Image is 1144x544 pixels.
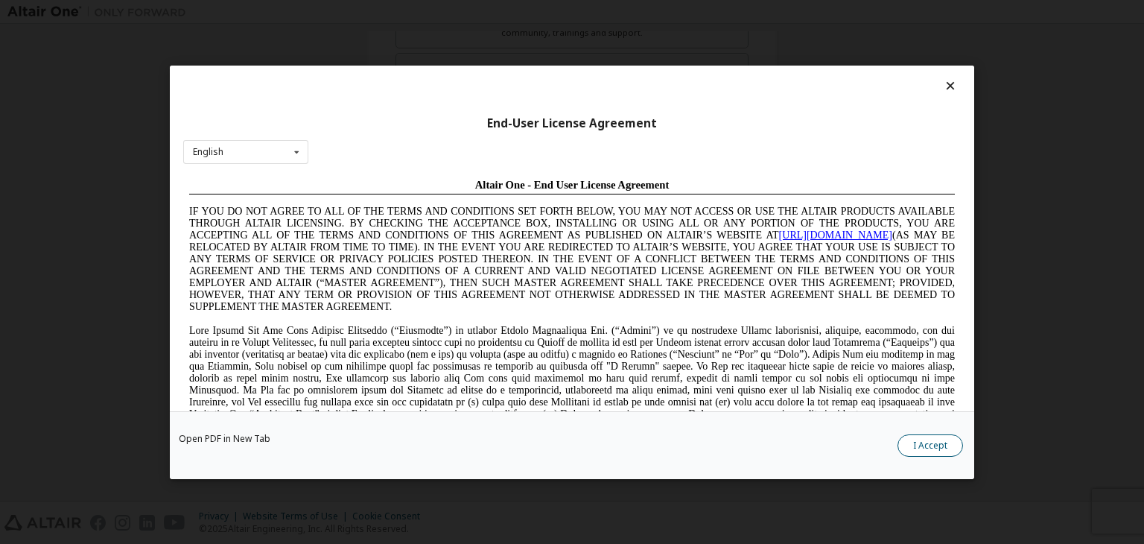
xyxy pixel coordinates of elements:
a: Open PDF in New Tab [179,434,270,443]
a: [URL][DOMAIN_NAME] [596,57,709,68]
span: Lore Ipsumd Sit Ame Cons Adipisc Elitseddo (“Eiusmodte”) in utlabor Etdolo Magnaaliqua Eni. (“Adm... [6,152,772,259]
div: End-User License Agreement [183,116,961,130]
span: IF YOU DO NOT AGREE TO ALL OF THE TERMS AND CONDITIONS SET FORTH BELOW, YOU MAY NOT ACCESS OR USE... [6,33,772,139]
button: I Accept [897,434,963,457]
div: English [193,148,223,156]
span: Altair One - End User License Agreement [292,6,486,18]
